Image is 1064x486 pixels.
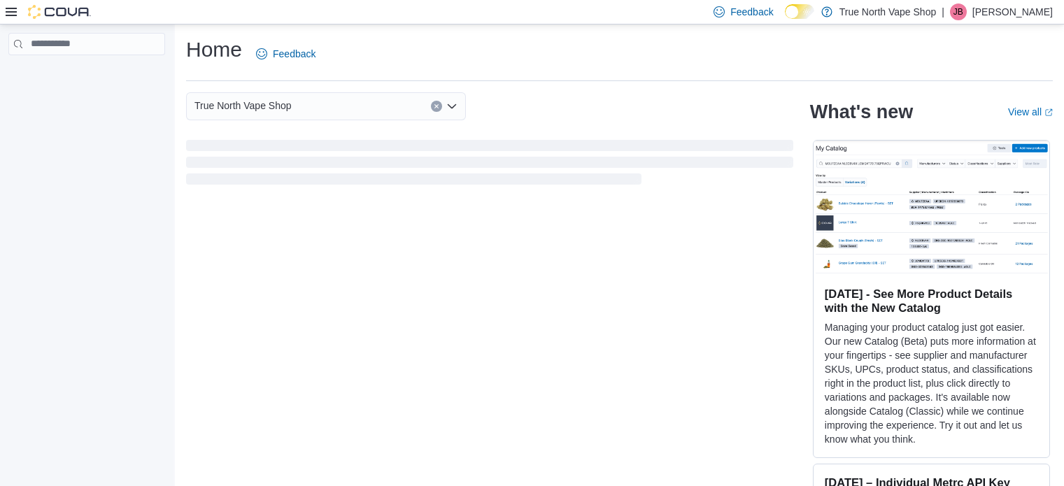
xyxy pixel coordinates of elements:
h3: [DATE] - See More Product Details with the New Catalog [825,287,1038,315]
p: | [942,3,944,20]
a: Feedback [250,40,321,68]
div: Jeff Butcher [950,3,967,20]
p: True North Vape Shop [839,3,937,20]
button: Open list of options [446,101,457,112]
span: True North Vape Shop [194,97,292,114]
p: [PERSON_NAME] [972,3,1053,20]
button: Clear input [431,101,442,112]
h2: What's new [810,101,913,123]
nav: Complex example [8,58,165,92]
span: Feedback [273,47,315,61]
img: Cova [28,5,91,19]
h1: Home [186,36,242,64]
span: Loading [186,143,793,187]
input: Dark Mode [785,4,814,19]
p: Managing your product catalog just got easier. Our new Catalog (Beta) puts more information at yo... [825,320,1038,446]
span: JB [953,3,963,20]
a: View allExternal link [1008,106,1053,117]
svg: External link [1044,108,1053,117]
span: Feedback [730,5,773,19]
